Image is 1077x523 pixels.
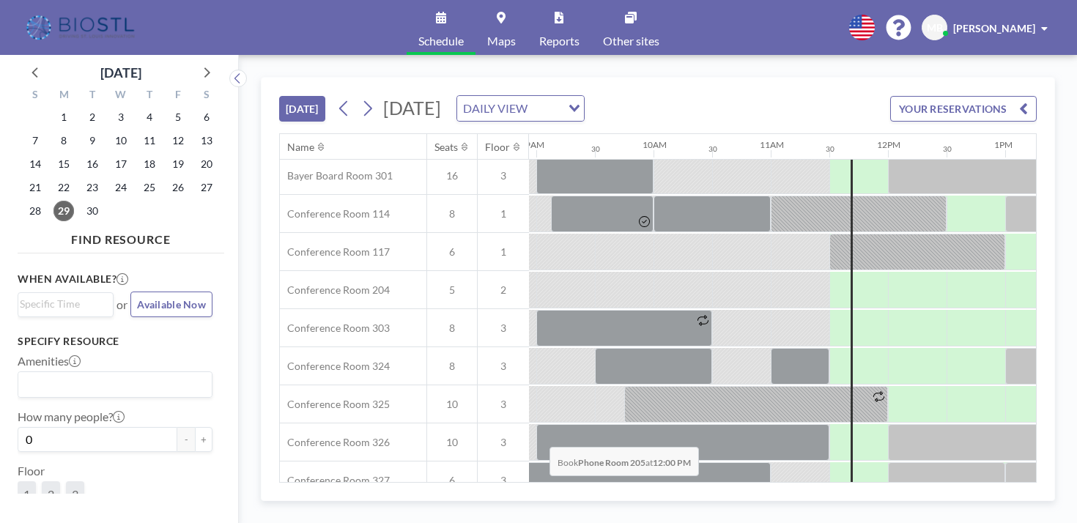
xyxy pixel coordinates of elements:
div: Seats [434,141,458,154]
span: Conference Room 325 [280,398,390,411]
span: 6 [427,474,477,487]
span: Monday, September 29, 2025 [53,201,74,221]
span: Tuesday, September 30, 2025 [82,201,103,221]
h3: Specify resource [18,335,212,348]
div: 12PM [877,139,900,150]
span: 3 [478,474,529,487]
label: How many people? [18,409,125,424]
span: Saturday, September 13, 2025 [196,130,217,151]
div: 11AM [760,139,784,150]
span: 8 [427,207,477,220]
span: Sunday, September 28, 2025 [25,201,45,221]
label: Amenities [18,354,81,368]
span: DAILY VIEW [460,99,530,118]
span: Maps [487,35,516,47]
span: Monday, September 8, 2025 [53,130,74,151]
span: Book at [549,447,699,476]
input: Search for option [20,375,204,394]
span: 3 [478,169,529,182]
span: Thursday, September 4, 2025 [139,107,160,127]
span: Conference Room 326 [280,436,390,449]
span: or [116,297,127,312]
div: 30 [591,144,600,154]
button: [DATE] [279,96,325,122]
span: MB [927,21,943,34]
span: Saturday, September 6, 2025 [196,107,217,127]
span: 3 [478,322,529,335]
span: Bayer Board Room 301 [280,169,393,182]
span: 8 [427,360,477,373]
span: Other sites [603,35,659,47]
span: Thursday, September 25, 2025 [139,177,160,198]
span: 1 [23,487,30,501]
span: 10 [427,398,477,411]
span: Monday, September 1, 2025 [53,107,74,127]
b: Phone Room 205 [578,457,645,468]
span: Conference Room 117 [280,245,390,259]
span: 10 [427,436,477,449]
span: 3 [478,436,529,449]
span: 2 [478,283,529,297]
img: organization-logo [23,13,140,42]
span: Schedule [418,35,464,47]
span: Friday, September 12, 2025 [168,130,188,151]
span: Conference Room 327 [280,474,390,487]
span: Friday, September 26, 2025 [168,177,188,198]
span: Wednesday, September 17, 2025 [111,154,131,174]
span: Saturday, September 20, 2025 [196,154,217,174]
span: 6 [427,245,477,259]
div: 9AM [525,139,544,150]
span: 16 [427,169,477,182]
h4: FIND RESOURCE [18,226,224,247]
span: Friday, September 19, 2025 [168,154,188,174]
button: + [195,427,212,452]
div: 30 [708,144,717,154]
span: Tuesday, September 9, 2025 [82,130,103,151]
span: 5 [427,283,477,297]
label: Floor [18,464,45,478]
button: YOUR RESERVATIONS [890,96,1037,122]
span: 8 [427,322,477,335]
div: S [192,86,221,105]
span: Thursday, September 18, 2025 [139,154,160,174]
span: Friday, September 5, 2025 [168,107,188,127]
div: Search for option [18,372,212,397]
div: [DATE] [100,62,141,83]
span: Tuesday, September 2, 2025 [82,107,103,127]
span: 1 [478,207,529,220]
span: Conference Room 324 [280,360,390,373]
div: T [135,86,163,105]
span: Saturday, September 27, 2025 [196,177,217,198]
span: 3 [478,360,529,373]
span: Monday, September 15, 2025 [53,154,74,174]
button: Available Now [130,292,212,317]
span: Sunday, September 21, 2025 [25,177,45,198]
button: - [177,427,195,452]
div: M [50,86,78,105]
span: 2 [48,487,54,501]
span: Available Now [137,298,206,311]
span: Sunday, September 7, 2025 [25,130,45,151]
div: 10AM [643,139,667,150]
span: Reports [539,35,580,47]
span: Tuesday, September 16, 2025 [82,154,103,174]
span: Wednesday, September 3, 2025 [111,107,131,127]
div: Search for option [457,96,584,121]
input: Search for option [532,99,560,118]
span: Tuesday, September 23, 2025 [82,177,103,198]
span: Monday, September 22, 2025 [53,177,74,198]
span: 1 [478,245,529,259]
div: Floor [485,141,510,154]
input: Search for option [20,296,105,312]
span: Wednesday, September 10, 2025 [111,130,131,151]
div: Name [287,141,314,154]
div: Search for option [18,293,113,315]
span: 3 [72,487,78,501]
span: Conference Room 303 [280,322,390,335]
div: 30 [826,144,834,154]
span: [PERSON_NAME] [953,22,1035,34]
span: 3 [478,398,529,411]
div: S [21,86,50,105]
span: Conference Room 114 [280,207,390,220]
div: 30 [943,144,952,154]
